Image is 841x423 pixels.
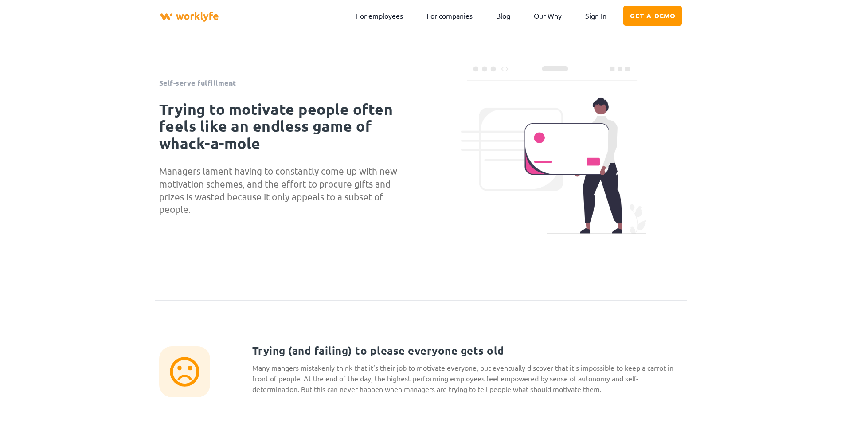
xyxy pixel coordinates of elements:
a: Sign In [579,5,613,26]
img: Worklyfe Logo [159,4,220,29]
h3: Trying (and failing) to please everyone gets old [252,343,682,359]
a: For employees [349,5,410,26]
a: For companies [420,5,479,26]
h1: Self-serve fulfillment [159,78,236,88]
a: Our Why [527,5,568,26]
h2: Trying to motivate people often feels like an endless game of whack-a-mole [159,101,416,152]
p: Managers lament having to constantly come up with new motivation schemes, and the effort to procu... [159,164,416,215]
a: Get a Demo [623,6,682,26]
p: Many mangers mistakenly think that it’s their job to motivate everyone, but eventually discover t... [252,362,682,394]
a: Blog [489,5,517,26]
